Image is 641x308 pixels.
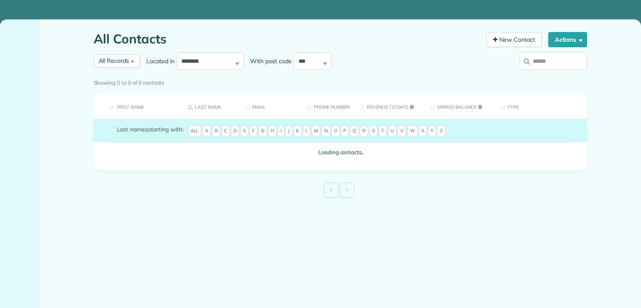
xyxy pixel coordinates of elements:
button: Actions [548,32,587,47]
label: With post code [244,57,294,65]
span: Q [350,125,358,137]
th: Phone number: activate to sort column ascending [301,94,354,119]
th: Last Name: activate to sort column descending [182,94,239,119]
span: All Records [99,57,129,64]
span: A [202,125,211,137]
span: O [331,125,340,137]
span: I [278,125,284,137]
span: Y [428,125,436,137]
span: N [322,125,330,137]
th: Revenue to Date: activate to sort column ascending [354,94,424,119]
span: U [388,125,396,137]
span: V [398,125,406,137]
td: Loading contacts.. [94,142,587,163]
span: D [231,125,240,137]
span: P [341,125,349,137]
span: Last names [117,126,148,133]
span: R [360,125,368,137]
th: Unpaid Balance: activate to sort column ascending [424,94,494,119]
span: E [241,125,248,137]
span: B [212,125,220,137]
div: Showing 0 to 0 of 0 contacts [94,75,587,87]
th: Email: activate to sort column ascending [239,94,301,119]
span: J [285,125,292,137]
span: M [312,125,320,137]
span: Z [437,125,445,137]
a: New Contact [486,32,542,47]
span: S [369,125,377,137]
span: T [379,125,387,137]
span: C [221,125,230,137]
span: F [250,125,257,137]
label: starting with: [117,125,183,134]
span: X [419,125,427,137]
label: Located in [140,57,176,65]
span: All [188,125,202,137]
th: Type: activate to sort column ascending [494,94,587,119]
th: First Name: activate to sort column ascending [94,94,182,119]
span: G [259,125,267,137]
span: W [407,125,417,137]
span: L [303,125,310,137]
span: H [268,125,277,137]
span: K [294,125,302,137]
h1: All Contacts [94,32,480,46]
